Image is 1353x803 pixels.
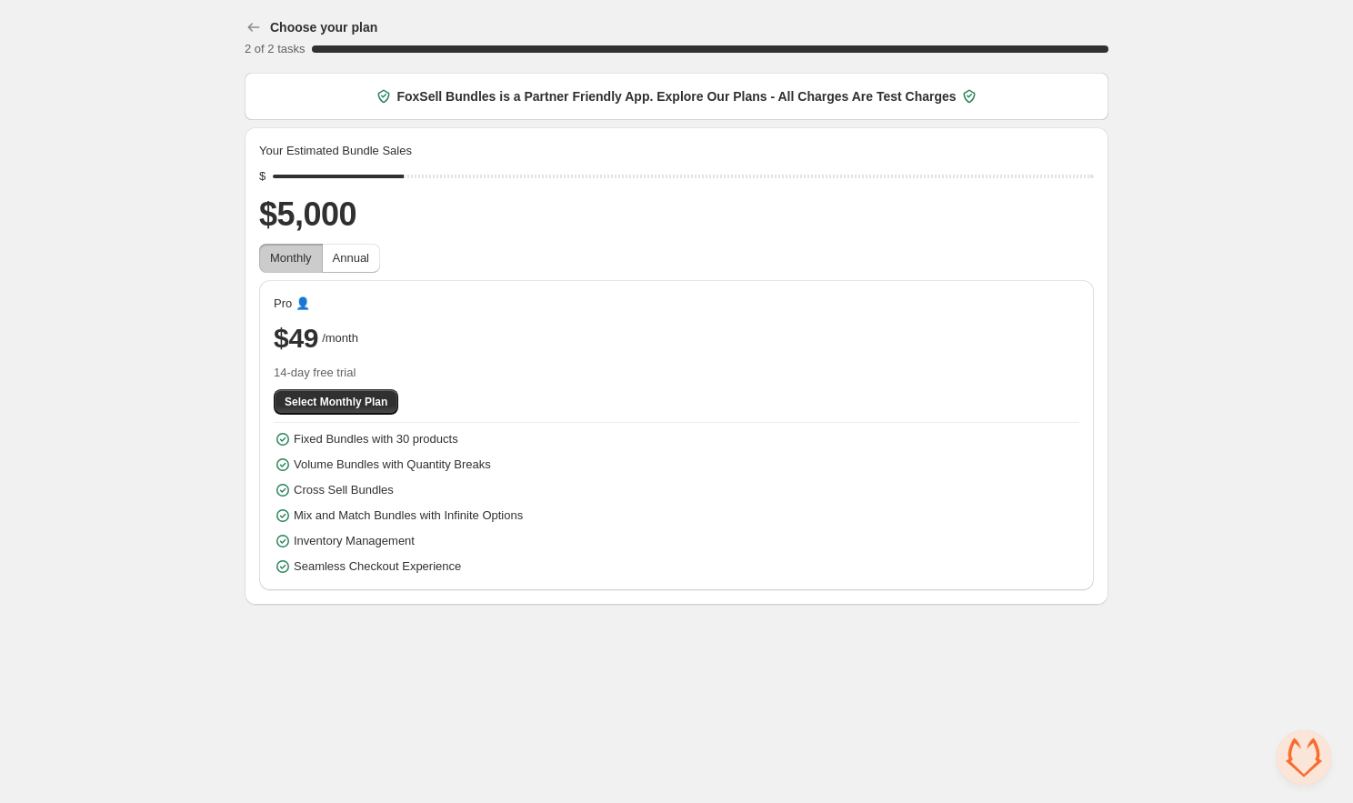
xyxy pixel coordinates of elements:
[322,244,380,273] button: Annual
[270,251,312,265] span: Monthly
[294,507,523,525] span: Mix and Match Bundles with Infinite Options
[259,193,1094,236] h2: $5,000
[245,42,305,55] span: 2 of 2 tasks
[259,142,412,160] span: Your Estimated Bundle Sales
[294,557,461,576] span: Seamless Checkout Experience
[294,532,415,550] span: Inventory Management
[259,167,266,186] div: $
[274,389,398,415] button: Select Monthly Plan
[396,87,956,105] span: FoxSell Bundles is a Partner Friendly App. Explore Our Plans - All Charges Are Test Charges
[285,395,387,409] span: Select Monthly Plan
[274,364,1079,382] span: 14-day free trial
[294,430,458,448] span: Fixed Bundles with 30 products
[274,320,318,356] span: $49
[259,244,323,273] button: Monthly
[322,329,358,347] span: /month
[1277,730,1331,785] a: Open chat
[333,251,369,265] span: Annual
[274,295,310,313] span: Pro 👤
[270,18,377,36] h3: Choose your plan
[294,481,394,499] span: Cross Sell Bundles
[294,456,491,474] span: Volume Bundles with Quantity Breaks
